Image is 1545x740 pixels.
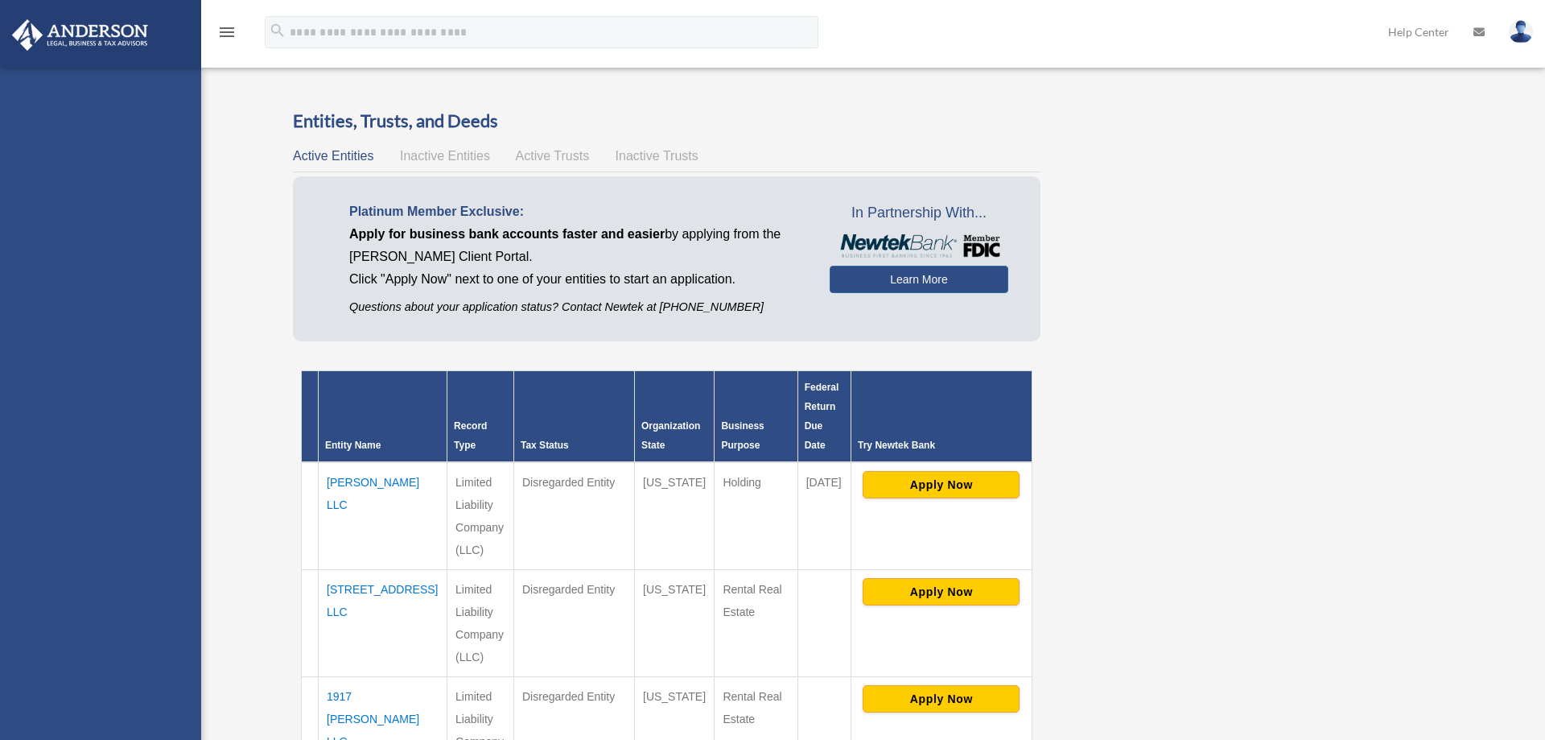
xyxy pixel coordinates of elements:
i: menu [217,23,237,42]
th: Business Purpose [715,371,797,463]
td: [US_STATE] [635,462,715,570]
td: Rental Real Estate [715,570,797,677]
th: Entity Name [319,371,447,463]
span: In Partnership With... [830,201,1007,226]
span: Apply for business bank accounts faster and easier [349,227,665,241]
h3: Entities, Trusts, and Deeds [293,109,1040,134]
td: Holding [715,462,797,570]
th: Tax Status [514,371,635,463]
span: Active Trusts [516,149,590,163]
td: [PERSON_NAME] LLC [319,462,447,570]
td: Disregarded Entity [514,570,635,677]
td: Limited Liability Company (LLC) [447,570,514,677]
span: Inactive Entities [400,149,490,163]
button: Apply Now [863,685,1020,713]
button: Apply Now [863,471,1020,498]
button: Apply Now [863,578,1020,606]
span: Active Entities [293,149,373,163]
th: Organization State [635,371,715,463]
img: User Pic [1509,20,1533,43]
p: by applying from the [PERSON_NAME] Client Portal. [349,223,805,268]
img: NewtekBankLogoSM.png [838,234,999,258]
img: Anderson Advisors Platinum Portal [7,19,153,51]
a: Learn More [830,266,1007,293]
th: Record Type [447,371,514,463]
p: Questions about your application status? Contact Newtek at [PHONE_NUMBER] [349,297,805,317]
td: [US_STATE] [635,570,715,677]
th: Federal Return Due Date [797,371,851,463]
span: Inactive Trusts [616,149,698,163]
td: Disregarded Entity [514,462,635,570]
td: Limited Liability Company (LLC) [447,462,514,570]
p: Platinum Member Exclusive: [349,201,805,223]
td: [STREET_ADDRESS] LLC [319,570,447,677]
td: [DATE] [797,462,851,570]
i: search [269,22,286,39]
div: Try Newtek Bank [858,436,1025,455]
a: menu [217,28,237,42]
p: Click "Apply Now" next to one of your entities to start an application. [349,268,805,291]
